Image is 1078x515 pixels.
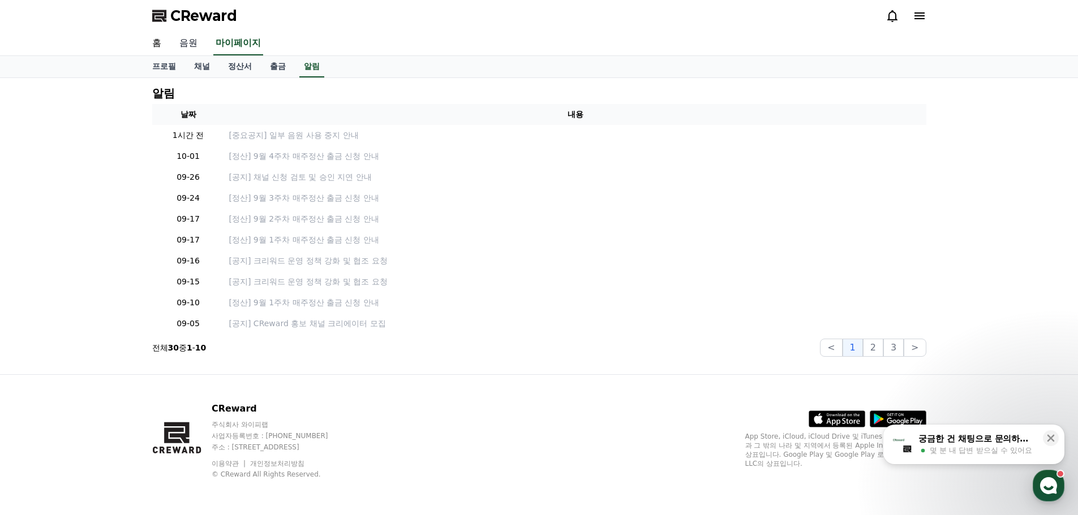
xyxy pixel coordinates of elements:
a: [중요공지] 일부 음원 사용 중지 안내 [229,129,922,141]
a: 홈 [143,32,170,55]
strong: 1 [187,343,192,352]
strong: 30 [168,343,179,352]
p: 09-15 [157,276,220,288]
a: [공지] 크리워드 운영 정책 강화 및 협조 요청 [229,276,922,288]
a: 출금 [261,56,295,77]
strong: 10 [195,343,206,352]
button: 1 [843,339,863,357]
p: 09-16 [157,255,220,267]
p: © CReward All Rights Reserved. [212,470,350,479]
a: 개인정보처리방침 [250,460,304,468]
p: 09-26 [157,171,220,183]
p: 09-17 [157,213,220,225]
p: 09-05 [157,318,220,330]
p: 10-01 [157,150,220,162]
a: 음원 [170,32,207,55]
a: CReward [152,7,237,25]
a: [정산] 9월 1주차 매주정산 출금 신청 안내 [229,234,922,246]
p: 09-10 [157,297,220,309]
a: 이용약관 [212,460,247,468]
p: App Store, iCloud, iCloud Drive 및 iTunes Store는 미국과 그 밖의 나라 및 지역에서 등록된 Apple Inc.의 서비스 상표입니다. Goo... [745,432,926,468]
th: 내용 [225,104,926,125]
span: CReward [170,7,237,25]
a: [정산] 9월 2주차 매주정산 출금 신청 안내 [229,213,922,225]
p: 1시간 전 [157,129,220,141]
span: 설정 [175,375,188,384]
p: 09-24 [157,192,220,204]
a: 정산서 [219,56,261,77]
p: 주식회사 와이피랩 [212,420,350,429]
th: 날짜 [152,104,225,125]
a: 마이페이지 [213,32,263,55]
a: [공지] 크리워드 운영 정책 강화 및 협조 요청 [229,255,922,267]
a: 설정 [146,358,217,387]
span: 홈 [36,375,42,384]
h4: 알림 [152,87,175,99]
button: < [820,339,842,357]
a: [공지] CReward 홍보 채널 크리에이터 모집 [229,318,922,330]
a: 프로필 [143,56,185,77]
a: 채널 [185,56,219,77]
a: [정산] 9월 3주차 매주정산 출금 신청 안내 [229,192,922,204]
a: [정산] 9월 4주차 매주정산 출금 신청 안내 [229,150,922,162]
p: 사업자등록번호 : [PHONE_NUMBER] [212,431,350,440]
button: 3 [883,339,904,357]
p: 주소 : [STREET_ADDRESS] [212,443,350,452]
button: > [904,339,926,357]
a: 홈 [3,358,75,387]
a: [정산] 9월 1주차 매주정산 출금 신청 안내 [229,297,922,309]
button: 2 [863,339,883,357]
span: 대화 [104,376,117,385]
p: 전체 중 - [152,342,207,353]
a: 대화 [75,358,146,387]
p: CReward [212,402,350,416]
p: 09-17 [157,234,220,246]
a: 알림 [299,56,324,77]
a: [공지] 채널 신청 검토 및 승인 지연 안내 [229,171,922,183]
